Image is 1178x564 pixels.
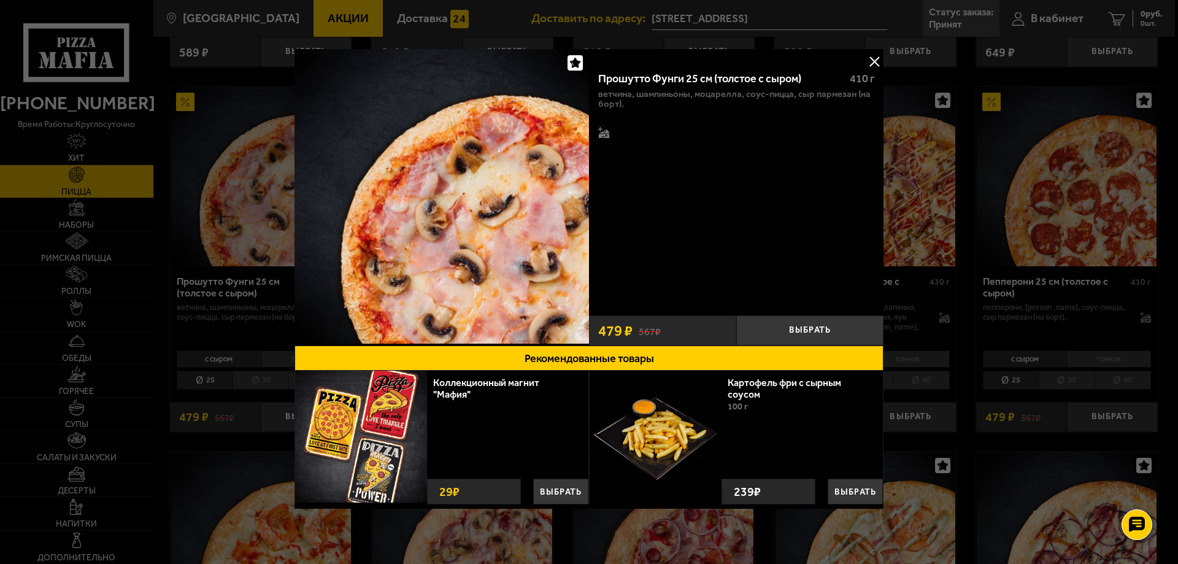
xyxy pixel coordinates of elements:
[294,49,589,346] a: Прошутто Фунги 25 см (толстое с сыром)
[598,323,633,338] span: 479 ₽
[533,479,588,504] button: Выбрать
[294,49,589,344] img: Прошутто Фунги 25 см (толстое с сыром)
[850,72,874,85] span: 410 г
[639,324,661,337] s: 567 ₽
[728,377,841,400] a: Картофель фри с сырным соусом
[436,479,463,504] strong: 29 ₽
[433,377,539,400] a: Коллекционный магнит "Мафия"
[828,479,883,504] button: Выбрать
[731,479,764,504] strong: 239 ₽
[598,72,839,86] div: Прошутто Фунги 25 см (толстое с сыром)
[598,89,874,109] p: ветчина, шампиньоны, моцарелла, соус-пицца, сыр пармезан (на борт).
[736,315,883,346] button: Выбрать
[728,401,748,412] span: 100 г
[294,346,883,371] button: Рекомендованные товары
